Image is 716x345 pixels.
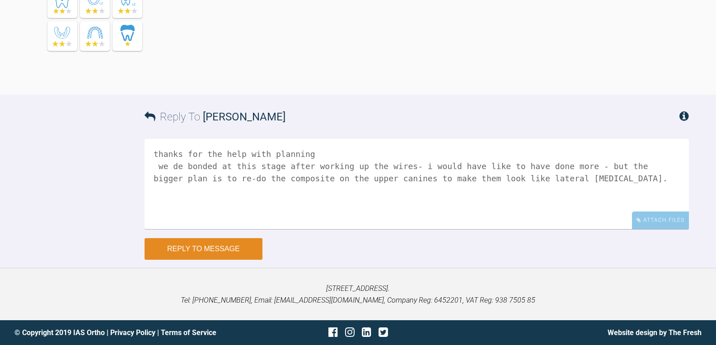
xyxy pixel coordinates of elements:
textarea: thanks for the help with planning we de bonded at this stage after working up the wires- i would ... [145,139,689,229]
a: Privacy Policy [110,328,155,337]
div: Attach Files [632,212,689,229]
span: [PERSON_NAME] [203,110,285,123]
h3: Reply To [145,108,285,125]
a: Terms of Service [161,328,216,337]
p: [STREET_ADDRESS]. Tel: [PHONE_NUMBER], Email: [EMAIL_ADDRESS][DOMAIN_NAME], Company Reg: 6452201,... [14,283,702,306]
a: Website design by The Fresh [608,328,702,337]
div: © Copyright 2019 IAS Ortho | | [14,327,243,339]
button: Reply to Message [145,238,262,260]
